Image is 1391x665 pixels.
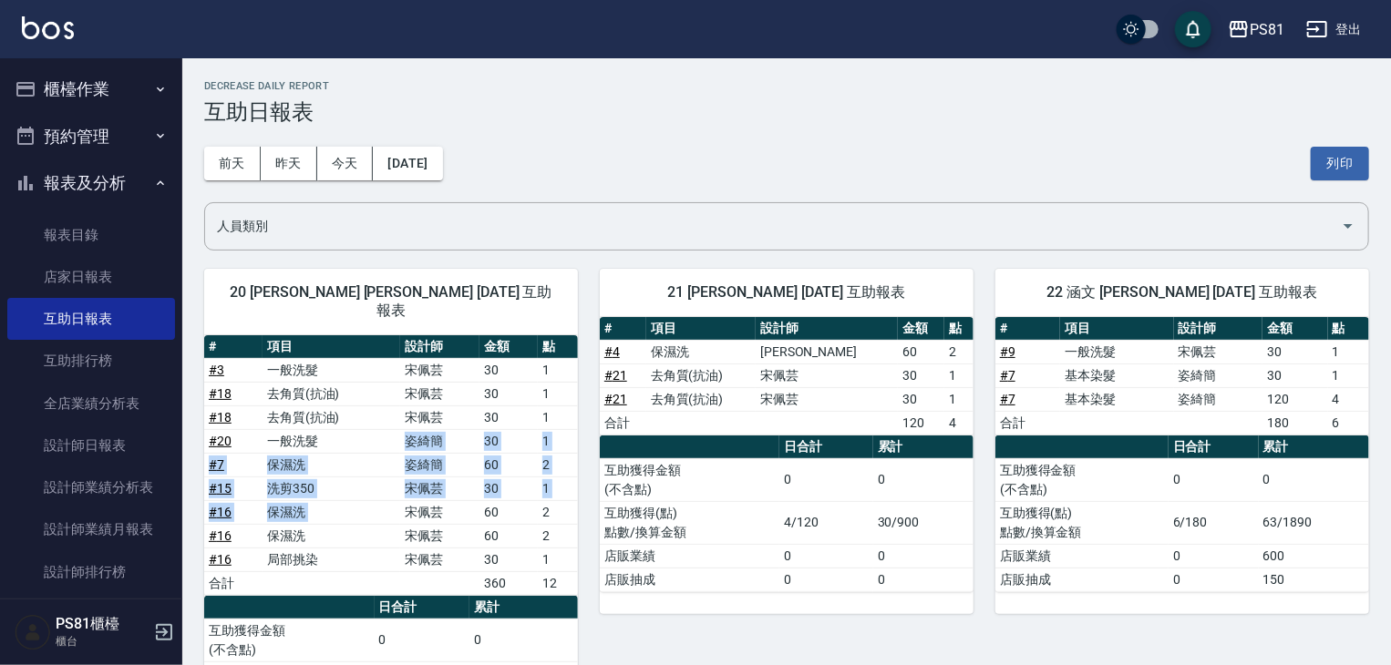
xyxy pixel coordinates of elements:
[779,501,873,544] td: 4/120
[756,387,898,411] td: 宋佩芸
[1262,340,1327,363] td: 30
[261,147,317,180] button: 昨天
[15,614,51,650] img: Person
[209,528,232,543] a: #16
[479,524,538,547] td: 60
[995,411,1060,435] td: 合計
[7,340,175,382] a: 互助排行榜
[995,501,1169,544] td: 互助獲得(點) 點數/換算金額
[1259,568,1369,591] td: 150
[1169,435,1259,459] th: 日合計
[479,335,538,359] th: 金額
[538,335,578,359] th: 點
[375,596,469,619] th: 日合計
[995,458,1169,501] td: 互助獲得金額 (不含點)
[373,147,442,180] button: [DATE]
[646,387,756,411] td: 去角質(抗油)
[212,210,1334,242] input: 人員名稱
[604,344,620,359] a: #4
[209,457,224,472] a: #7
[779,435,873,459] th: 日合計
[600,411,646,435] td: 合計
[263,358,400,382] td: 一般洗髮
[400,500,479,524] td: 宋佩芸
[7,113,175,160] button: 預約管理
[538,358,578,382] td: 1
[479,476,538,500] td: 30
[1250,18,1284,41] div: PS81
[204,335,263,359] th: #
[263,476,400,500] td: 洗剪350
[263,524,400,547] td: 保濕洗
[1334,211,1363,240] button: Open
[898,363,944,387] td: 30
[263,382,400,405] td: 去角質(抗油)
[600,317,974,435] table: a dense table
[1000,368,1015,383] a: #7
[600,458,779,501] td: 互助獲得金額 (不含點)
[1174,387,1263,411] td: 姿綺簡
[898,411,944,435] td: 120
[400,405,479,429] td: 宋佩芸
[400,476,479,500] td: 宋佩芸
[204,80,1369,92] h2: Decrease Daily Report
[209,434,232,448] a: #20
[538,476,578,500] td: 1
[479,571,538,595] td: 360
[209,552,232,567] a: #16
[604,392,627,406] a: #21
[317,147,374,180] button: 今天
[400,335,479,359] th: 設計師
[1175,11,1211,47] button: save
[995,544,1169,568] td: 店販業績
[1328,387,1369,411] td: 4
[600,544,779,568] td: 店販業績
[7,256,175,298] a: 店家日報表
[756,363,898,387] td: 宋佩芸
[7,298,175,340] a: 互助日報表
[400,358,479,382] td: 宋佩芸
[209,410,232,425] a: #18
[1259,544,1369,568] td: 600
[756,317,898,341] th: 設計師
[538,547,578,571] td: 1
[1000,392,1015,406] a: #7
[622,283,952,302] span: 21 [PERSON_NAME] [DATE] 互助報表
[204,335,578,596] table: a dense table
[1221,11,1292,48] button: PS81
[1174,340,1263,363] td: 宋佩芸
[1328,411,1369,435] td: 6
[263,335,400,359] th: 項目
[1169,458,1259,501] td: 0
[400,429,479,453] td: 姿綺簡
[1262,411,1327,435] td: 180
[1311,147,1369,180] button: 列印
[1328,340,1369,363] td: 1
[538,453,578,476] td: 2
[22,16,74,39] img: Logo
[779,568,873,591] td: 0
[898,340,944,363] td: 60
[1060,387,1173,411] td: 基本染髮
[7,551,175,593] a: 設計師排行榜
[779,458,873,501] td: 0
[7,383,175,425] a: 全店業績分析表
[479,382,538,405] td: 30
[600,317,646,341] th: #
[204,619,375,661] td: 互助獲得金額 (不含點)
[779,544,873,568] td: 0
[204,571,263,595] td: 合計
[646,317,756,341] th: 項目
[600,568,779,591] td: 店販抽成
[7,508,175,550] a: 設計師業績月報表
[375,619,469,661] td: 0
[1259,501,1369,544] td: 63/1890
[263,405,400,429] td: 去角質(抗油)
[7,466,175,508] a: 設計師業績分析表
[538,405,578,429] td: 1
[263,500,400,524] td: 保濕洗
[479,453,538,476] td: 60
[209,505,232,519] a: #16
[604,368,627,383] a: #21
[538,500,578,524] td: 2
